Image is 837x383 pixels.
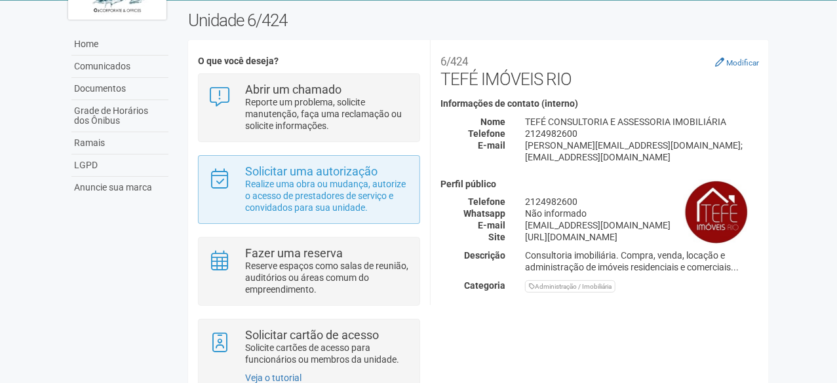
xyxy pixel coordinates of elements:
p: Reporte um problema, solicite manutenção, faça uma reclamação ou solicite informações. [245,96,410,132]
div: 2124982600 [515,128,769,139]
p: Reserve espaços como salas de reunião, auditórios ou áreas comum do empreendimento. [245,260,410,295]
div: [PERSON_NAME][EMAIL_ADDRESS][DOMAIN_NAME]; [EMAIL_ADDRESS][DOMAIN_NAME] [515,139,769,163]
strong: Descrição [464,250,505,261]
h4: Informações de contato (interno) [440,99,759,109]
h4: O que você deseja? [198,56,420,66]
a: Grade de Horários dos Ônibus [71,100,168,132]
a: Veja o tutorial [245,373,302,383]
strong: Telefone [468,128,505,139]
strong: Solicitar cartão de acesso [245,328,379,342]
strong: Solicitar uma autorização [245,164,378,178]
a: LGPD [71,155,168,177]
strong: Abrir um chamado [245,82,341,96]
p: Solicite cartões de acesso para funcionários ou membros da unidade. [245,342,410,365]
strong: Site [488,232,505,242]
h2: Unidade 6/424 [188,10,769,30]
a: Abrir um chamado Reporte um problema, solicite manutenção, faça uma reclamação ou solicite inform... [208,84,410,132]
a: Solicitar cartão de acesso Solicite cartões de acesso para funcionários ou membros da unidade. [208,329,410,365]
a: Comunicados [71,56,168,78]
a: Fazer uma reserva Reserve espaços como salas de reunião, auditórios ou áreas comum do empreendime... [208,247,410,295]
strong: Whatsapp [463,208,505,219]
div: [URL][DOMAIN_NAME] [515,231,769,243]
img: business.png [684,179,749,245]
a: Documentos [71,78,168,100]
div: Não informado [515,208,769,219]
strong: E-mail [478,220,505,230]
div: Administração / Imobiliária [525,280,615,293]
small: Modificar [726,58,759,67]
a: Solicitar uma autorização Realize uma obra ou mudança, autorize o acesso de prestadores de serviç... [208,166,410,213]
strong: Categoria [464,280,505,291]
a: Modificar [715,57,759,67]
div: [EMAIL_ADDRESS][DOMAIN_NAME] [515,219,769,231]
div: 2124982600 [515,196,769,208]
div: Consultoria imobiliária. Compra, venda, locação e administração de imóveis residenciais e comerci... [515,249,769,273]
a: Home [71,33,168,56]
div: TEFÉ CONSULTORIA E ASSESSORIA IMOBILIÁRIA [515,116,769,128]
strong: Fazer uma reserva [245,246,343,260]
h4: Perfil público [440,179,759,189]
small: 6/424 [440,55,468,68]
a: Anuncie sua marca [71,177,168,198]
h2: TEFÉ IMÓVEIS RIO [440,50,759,89]
strong: Nome [480,117,505,127]
strong: E-mail [478,140,505,151]
a: Ramais [71,132,168,155]
strong: Telefone [468,196,505,207]
p: Realize uma obra ou mudança, autorize o acesso de prestadores de serviço e convidados para sua un... [245,178,410,213]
